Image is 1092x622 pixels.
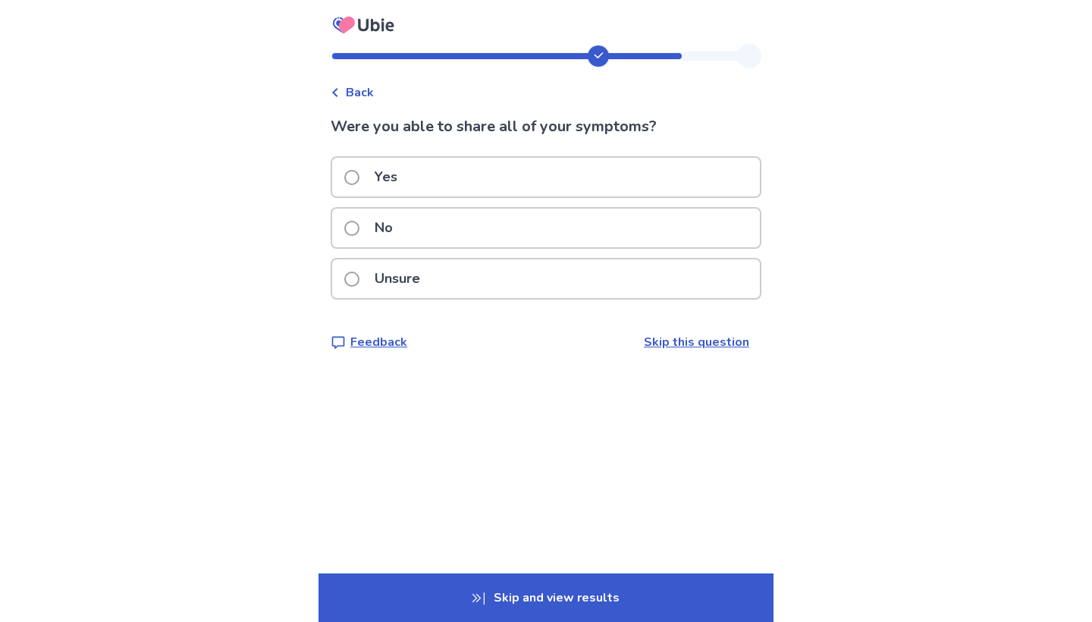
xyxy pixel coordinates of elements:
[318,573,773,622] p: Skip and view results
[366,158,406,196] p: Yes
[331,115,761,138] p: Were you able to share all of your symptoms?
[366,259,429,298] p: Unsure
[366,209,402,247] p: No
[644,334,749,350] a: Skip this question
[346,83,374,102] span: Back
[350,333,407,351] p: Feedback
[331,333,407,351] a: Feedback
